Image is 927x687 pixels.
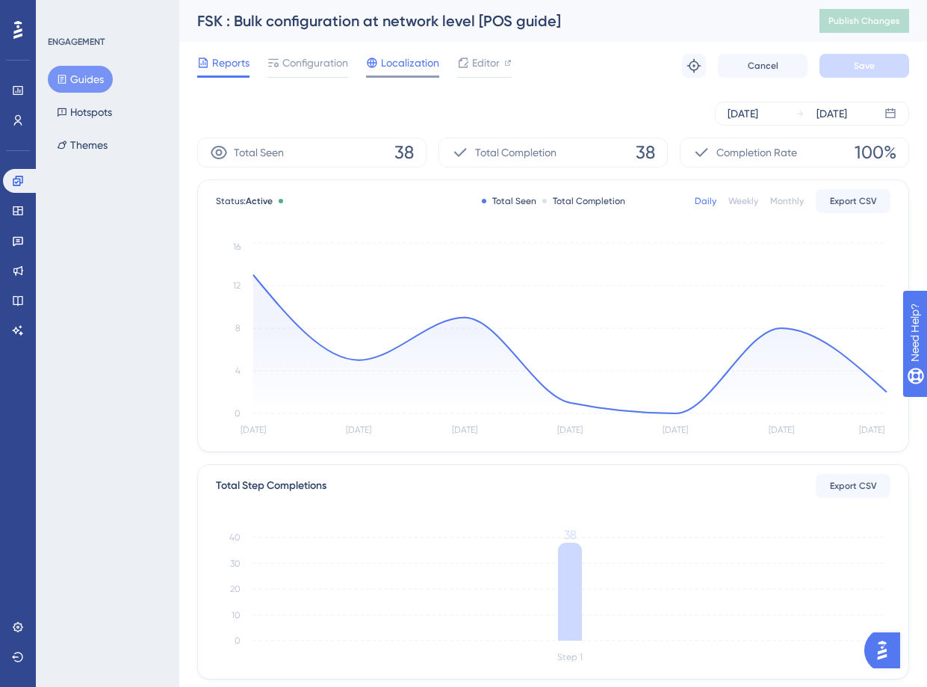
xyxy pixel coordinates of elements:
div: Weekly [728,195,758,207]
button: Publish Changes [819,9,909,33]
tspan: [DATE] [346,425,371,435]
span: Export CSV [830,195,877,207]
span: Publish Changes [828,15,900,27]
button: Guides [48,66,113,93]
tspan: [DATE] [557,425,583,435]
tspan: Step 1 [557,652,583,662]
iframe: UserGuiding AI Assistant Launcher [864,628,909,673]
div: [DATE] [816,105,847,123]
tspan: [DATE] [859,425,884,435]
span: 100% [855,141,896,164]
span: 38 [636,141,655,164]
button: Export CSV [816,189,890,213]
tspan: 38 [564,528,577,542]
div: Monthly [770,195,804,207]
button: Themes [48,132,117,158]
tspan: [DATE] [769,425,794,435]
div: Total Completion [542,195,625,207]
div: FSK : Bulk configuration at network level [POS guide] [197,10,782,31]
tspan: [DATE] [241,425,266,435]
span: Reports [212,54,249,72]
span: Active [246,196,273,206]
span: Total Seen [234,144,284,161]
button: Cancel [718,54,807,78]
span: Export CSV [830,480,877,492]
div: Daily [695,195,716,207]
span: Localization [381,54,439,72]
div: ENGAGEMENT [48,36,105,48]
tspan: 0 [235,408,241,419]
tspan: 4 [235,366,241,376]
span: Configuration [282,54,348,72]
div: Total Seen [482,195,536,207]
span: Completion Rate [716,144,797,161]
span: Need Help? [35,4,93,22]
tspan: 12 [233,280,241,291]
tspan: 30 [230,558,241,569]
div: [DATE] [728,105,758,123]
span: Cancel [748,60,778,72]
button: Hotspots [48,99,121,126]
button: Export CSV [816,474,890,498]
span: Status: [216,195,273,207]
button: Save [819,54,909,78]
tspan: [DATE] [663,425,688,435]
tspan: [DATE] [452,425,477,435]
tspan: 40 [229,532,241,543]
tspan: 0 [235,635,241,646]
div: Total Step Completions [216,477,326,495]
tspan: 20 [230,584,241,594]
tspan: 8 [235,323,241,333]
span: Total Completion [475,144,556,161]
span: 38 [394,141,414,164]
span: Save [854,60,875,72]
tspan: 16 [233,241,241,252]
span: Editor [472,54,500,72]
tspan: 10 [232,610,241,620]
